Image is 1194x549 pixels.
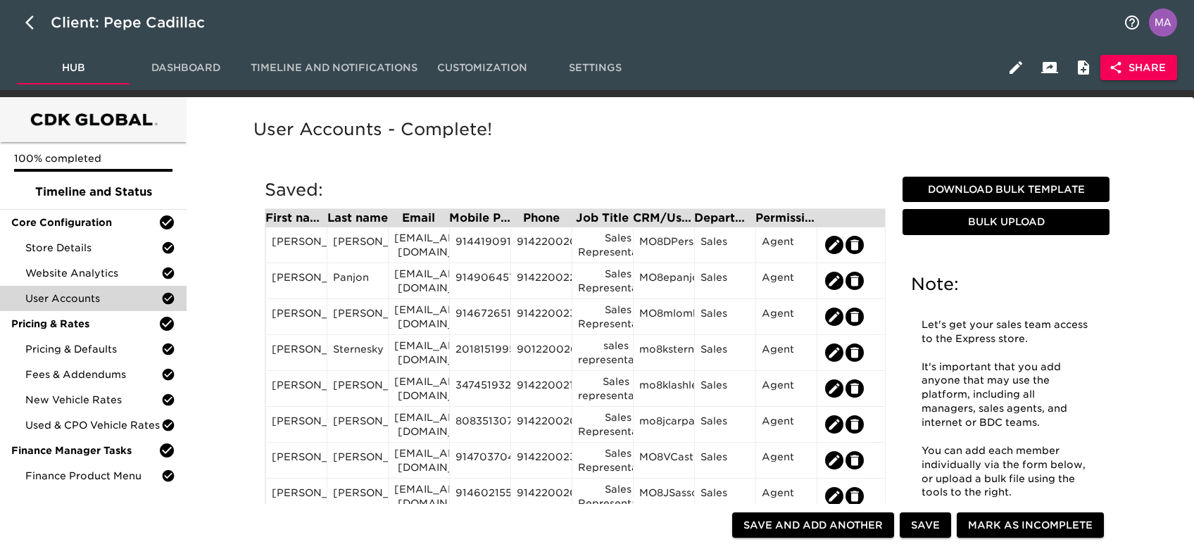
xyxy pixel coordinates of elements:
[846,379,864,398] button: edit
[272,270,321,291] div: [PERSON_NAME]
[455,306,505,327] div: 9146726513
[578,446,627,474] div: Sales Representative
[846,487,864,505] button: edit
[455,450,505,471] div: 9147037045
[138,59,234,77] span: Dashboard
[272,306,321,327] div: [PERSON_NAME]
[1112,59,1166,77] span: Share
[265,179,886,201] h5: Saved:
[825,272,843,290] button: edit
[700,414,750,435] div: Sales
[517,378,566,399] div: 9142200210
[333,378,382,399] div: [PERSON_NAME]
[25,291,161,305] span: User Accounts
[517,414,566,435] div: 9142200203
[272,486,321,507] div: [PERSON_NAME]
[700,342,750,363] div: Sales
[922,318,1091,346] p: Let's get your sales team access to the Express store.
[578,303,627,331] div: Sales Representative
[455,234,505,255] div: 9144190915
[510,213,572,224] div: Phone
[25,469,161,483] span: Finance Product Menu
[825,415,843,434] button: edit
[455,486,505,507] div: 9146021559
[578,231,627,259] div: Sales Representative
[394,482,444,510] div: [EMAIL_ADDRESS][DOMAIN_NAME]
[25,393,161,407] span: New Vehicle Rates
[394,339,444,367] div: [EMAIL_ADDRESS][DOMAIN_NAME]
[825,379,843,398] button: edit
[1149,8,1177,37] img: Profile
[11,443,158,458] span: Finance Manager Tasks
[333,342,382,363] div: Sternesky
[700,234,750,255] div: Sales
[327,213,388,224] div: Last name
[762,306,811,327] div: Agent
[578,410,627,438] div: Sales Representative
[700,270,750,291] div: Sales
[762,414,811,435] div: Agent
[743,517,883,534] span: Save and Add Another
[449,213,510,224] div: Mobile Phone
[25,418,161,432] span: Used & CPO Vehicle Rates
[25,367,161,381] span: Fees & Addendums
[394,303,444,331] div: [EMAIL_ADDRESS][DOMAIN_NAME]
[755,213,817,224] div: Permission Set
[900,512,951,538] button: Save
[700,378,750,399] div: Sales
[578,267,627,295] div: Sales Representative
[825,487,843,505] button: edit
[846,272,864,290] button: edit
[846,415,864,434] button: edit
[639,450,689,471] div: MO8VCastil
[517,342,566,363] div: 9012200209
[700,450,750,471] div: Sales
[333,234,382,255] div: [PERSON_NAME]
[517,486,566,507] div: 9142200204
[394,410,444,438] div: [EMAIL_ADDRESS][DOMAIN_NAME]
[434,59,530,77] span: Customization
[825,236,843,254] button: edit
[846,308,864,326] button: edit
[908,181,1104,198] span: Download Bulk Template
[394,267,444,295] div: [EMAIL_ADDRESS][DOMAIN_NAME]
[1100,55,1177,81] button: Share
[272,414,321,435] div: [PERSON_NAME]
[957,512,1104,538] button: Mark as Incomplete
[908,213,1104,231] span: Bulk Upload
[578,374,627,403] div: Sales representative
[1115,6,1149,39] button: notifications
[517,270,566,291] div: 9142200227
[700,486,750,507] div: Sales
[455,414,505,435] div: 8083513076`
[333,450,382,471] div: [PERSON_NAME]
[968,517,1093,534] span: Mark as Incomplete
[911,273,1101,296] h5: Note:
[253,118,1121,141] h5: User Accounts - Complete!
[572,213,633,224] div: Job Title
[11,184,175,201] span: Timeline and Status
[394,446,444,474] div: [EMAIL_ADDRESS][DOMAIN_NAME]
[846,343,864,362] button: edit
[578,482,627,510] div: Sales Representative
[762,486,811,507] div: Agent
[922,360,1091,430] p: It's important that you add anyone that may use the platform, including all managers, sales agent...
[517,306,566,327] div: 9142200233
[394,374,444,403] div: [EMAIL_ADDRESS][DOMAIN_NAME]
[700,306,750,327] div: Sales
[272,378,321,399] div: [PERSON_NAME]
[762,234,811,255] div: Agent
[639,270,689,291] div: MO8epanjon
[825,451,843,469] button: edit
[578,339,627,367] div: sales representative
[762,270,811,291] div: Agent
[639,378,689,399] div: mo8klashle
[903,209,1110,235] button: Bulk Upload
[455,270,505,291] div: 9149064570
[639,234,689,255] div: MO8DPersau
[388,213,449,224] div: Email
[547,59,643,77] span: Settings
[633,213,694,224] div: CRM/User ID
[11,215,158,229] span: Core Configuration
[825,343,843,362] button: edit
